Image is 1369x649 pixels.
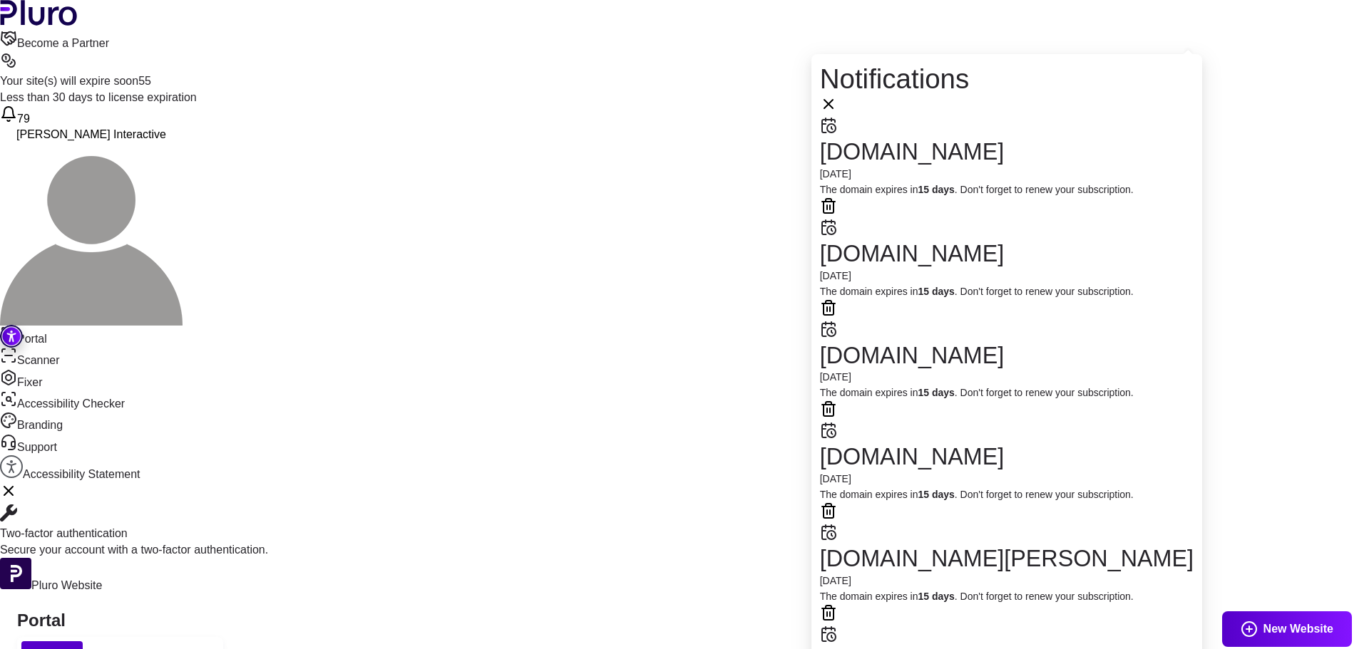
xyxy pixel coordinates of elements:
[820,400,837,422] button: Delete notification
[820,487,1194,502] div: The domain expires in . Don't forget to renew your subscription.
[820,166,1194,182] div: [DATE]
[820,502,837,524] button: Delete notification
[820,182,1194,197] div: The domain expires in . Don't forget to renew your subscription.
[820,342,1194,370] h3: [DOMAIN_NAME]
[17,113,30,125] span: 79
[820,385,1194,400] div: The domain expires in . Don't forget to renew your subscription.
[918,184,954,195] strong: 15 days
[820,268,1194,284] div: [DATE]
[820,299,837,321] button: Delete notification
[820,545,1194,573] h3: [DOMAIN_NAME][PERSON_NAME]
[820,471,1194,487] div: [DATE]
[820,240,1194,268] h3: [DOMAIN_NAME]
[820,138,1194,166] h3: [DOMAIN_NAME]
[820,284,1194,299] div: The domain expires in . Don't forget to renew your subscription.
[820,443,1194,471] h3: [DOMAIN_NAME]
[820,95,837,117] button: Close notification popover
[1222,611,1352,647] button: New Website
[918,286,954,297] strong: 15 days
[820,197,837,219] button: Delete notification
[820,369,1194,385] div: [DATE]
[820,604,837,625] button: Delete notification
[918,591,954,602] strong: 15 days
[820,573,1194,588] div: [DATE]
[820,63,1194,95] h2: Notifications
[820,588,1194,604] div: The domain expires in . Don't forget to renew your subscription.
[138,75,151,87] span: 55
[918,489,954,500] strong: 15 days
[918,387,954,398] strong: 15 days
[17,611,1352,631] h1: Portal
[16,128,166,140] span: [PERSON_NAME] Interactive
